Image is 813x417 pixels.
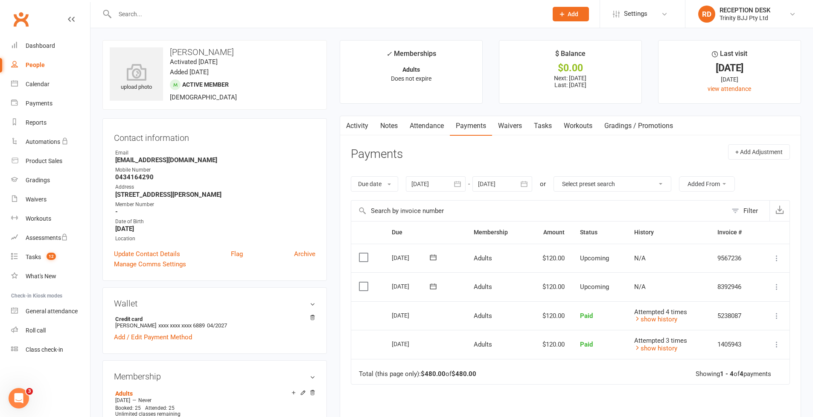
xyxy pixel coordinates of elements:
strong: 1 - 4 [720,370,734,378]
span: xxxx xxxx xxxx 6889 [158,322,205,329]
h3: Contact information [114,130,315,143]
strong: [STREET_ADDRESS][PERSON_NAME] [115,191,315,198]
h3: Membership [114,372,315,381]
div: Member Number [115,201,315,209]
a: Product Sales [11,152,90,171]
div: Location [115,235,315,243]
span: Add [568,11,578,17]
a: Attendance [404,116,450,136]
strong: Adults [402,66,420,73]
td: 1405943 [710,330,758,359]
strong: Credit card [115,316,311,322]
td: 8392946 [710,272,758,301]
div: People [26,61,45,68]
span: 3 [26,388,33,395]
button: Add [553,7,589,21]
span: Adults [474,283,492,291]
strong: 0434164290 [115,173,315,181]
h3: [PERSON_NAME] [110,47,320,57]
div: $0.00 [507,64,634,73]
div: [DATE] [392,280,431,293]
th: Amount [527,222,572,243]
div: Last visit [712,48,747,64]
div: Dashboard [26,42,55,49]
span: N/A [634,283,646,291]
span: Active member [182,81,229,88]
strong: - [115,208,315,216]
span: Upcoming [580,283,609,291]
span: Does not expire [391,75,431,82]
td: 5238087 [710,301,758,330]
span: Attempted 4 times [634,308,687,316]
span: Settings [624,4,647,23]
a: Update Contact Details [114,249,180,259]
span: Attended: 25 [145,405,175,411]
div: Payments [26,100,52,107]
a: Workouts [558,116,598,136]
a: show history [634,344,677,352]
div: Filter [743,206,758,216]
a: People [11,55,90,75]
a: show history [634,315,677,323]
div: or [540,179,546,189]
iframe: Intercom live chat [9,388,29,408]
a: Payments [450,116,492,136]
span: N/A [634,254,646,262]
span: Paid [580,312,593,320]
span: Adults [474,312,492,320]
td: 9567236 [710,244,758,273]
a: Payments [11,94,90,113]
a: Add / Edit Payment Method [114,332,192,342]
a: Workouts [11,209,90,228]
a: Flag [231,249,243,259]
th: Membership [466,222,527,243]
a: Reports [11,113,90,132]
div: [DATE] [392,309,431,322]
div: Reports [26,119,47,126]
a: Roll call [11,321,90,340]
span: Adults [474,341,492,348]
input: Search by invoice number [351,201,727,221]
div: RECEPTION DESK [720,6,770,14]
div: [DATE] [392,337,431,350]
div: Roll call [26,327,46,334]
th: Invoice # [710,222,758,243]
a: Automations [11,132,90,152]
a: Gradings / Promotions [598,116,679,136]
time: Added [DATE] [170,68,209,76]
strong: 4 [740,370,743,378]
td: $120.00 [527,330,572,359]
div: [DATE] [392,251,431,264]
td: $120.00 [527,272,572,301]
a: Gradings [11,171,90,190]
div: Total (this page only): of [359,370,476,378]
div: General attendance [26,308,78,315]
h3: Payments [351,148,403,161]
div: Waivers [26,196,47,203]
a: Adults [115,390,133,397]
div: Product Sales [26,157,62,164]
div: [DATE] [666,75,793,84]
a: view attendance [708,85,751,92]
span: Never [138,397,152,403]
a: Dashboard [11,36,90,55]
a: Waivers [11,190,90,209]
span: [DEMOGRAPHIC_DATA] [170,93,237,101]
a: Class kiosk mode [11,340,90,359]
div: Workouts [26,215,51,222]
span: Upcoming [580,254,609,262]
div: Address [115,183,315,191]
a: Tasks [528,116,558,136]
button: Due date [351,176,398,192]
h3: Wallet [114,299,315,308]
div: $ Balance [555,48,586,64]
input: Search... [112,8,542,20]
div: Showing of payments [696,370,771,378]
div: Automations [26,138,60,145]
button: Filter [727,201,769,221]
button: Added From [679,176,735,192]
a: Tasks 12 [11,248,90,267]
td: $120.00 [527,244,572,273]
span: 04/2027 [207,322,227,329]
div: Class check-in [26,346,63,353]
